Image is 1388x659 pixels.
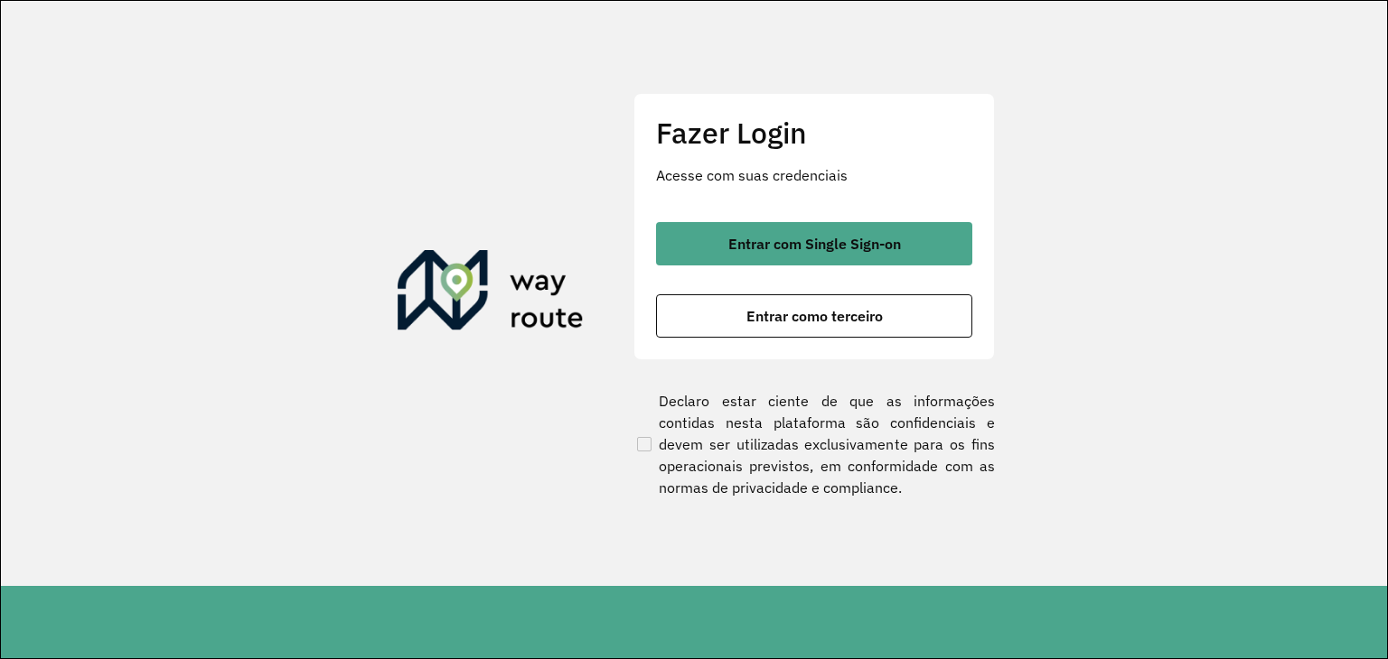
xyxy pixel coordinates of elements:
p: Acesse com suas credenciais [656,164,972,186]
span: Entrar com Single Sign-on [728,237,901,251]
button: button [656,294,972,338]
h2: Fazer Login [656,116,972,150]
button: button [656,222,972,265]
span: Entrar como terceiro [746,309,883,323]
img: Roteirizador AmbevTech [398,250,584,337]
label: Declaro estar ciente de que as informações contidas nesta plataforma são confidenciais e devem se... [633,390,995,498]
